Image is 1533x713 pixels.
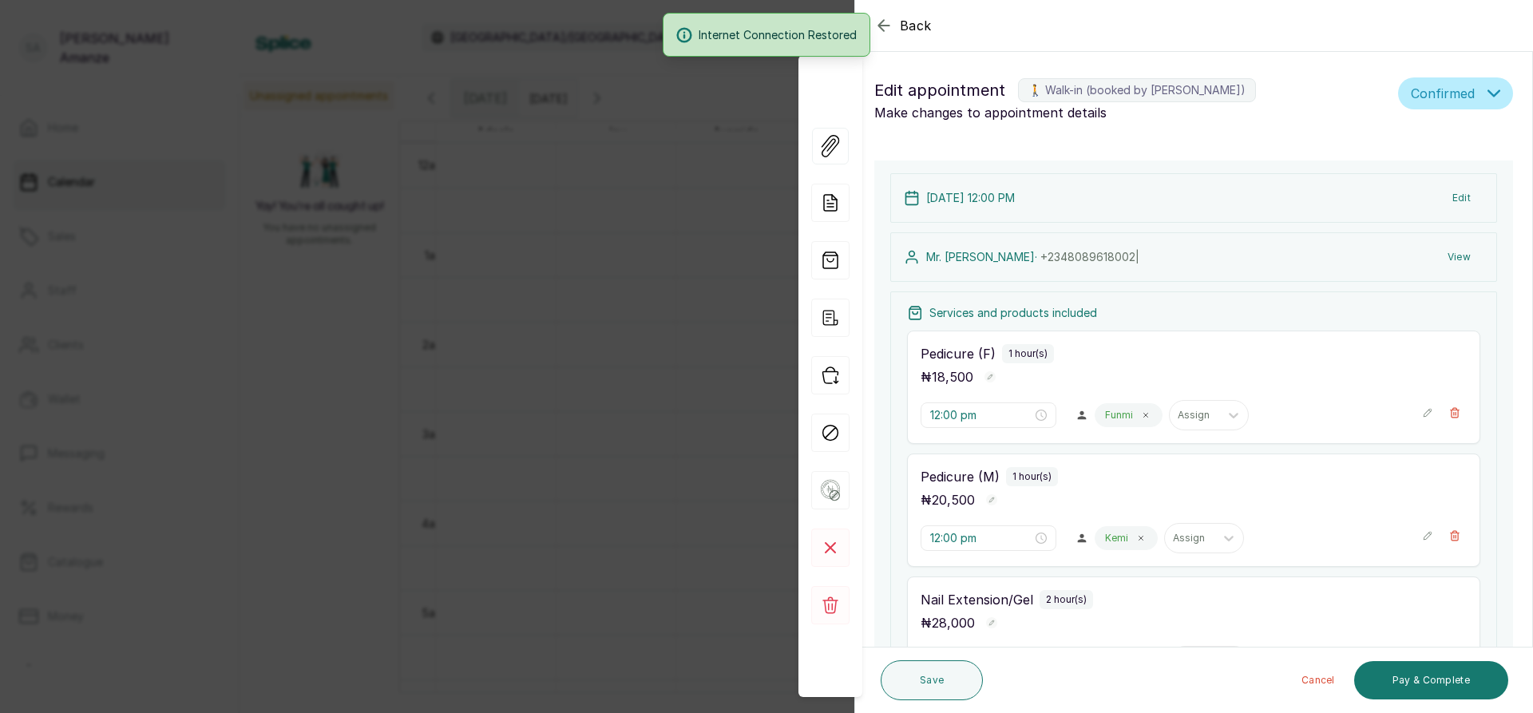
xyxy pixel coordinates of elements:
[930,406,1032,424] input: Select time
[921,490,975,509] p: ₦
[921,590,1033,609] p: Nail Extension/Gel
[932,615,975,631] span: 28,000
[926,249,1139,265] p: Mr. [PERSON_NAME] ·
[929,305,1097,321] p: Services and products included
[932,369,973,385] span: 18,500
[1018,78,1256,102] label: 🚶 Walk-in (booked by [PERSON_NAME])
[1440,184,1483,212] button: Edit
[1105,409,1133,422] p: Funmi
[1046,593,1087,606] p: 2 hour(s)
[881,660,983,700] button: Save
[921,613,975,632] p: ₦
[1289,661,1348,699] button: Cancel
[932,492,975,508] span: 20,500
[1411,84,1475,103] span: Confirmed
[699,26,857,43] span: Internet Connection Restored
[874,77,1005,103] span: Edit appointment
[1040,250,1139,263] span: +234 8089618002 |
[1008,347,1048,360] p: 1 hour(s)
[921,344,996,363] p: Pedicure (F)
[930,529,1032,547] input: Select time
[921,467,1000,486] p: Pedicure (M)
[1435,243,1483,271] button: View
[1012,470,1052,483] p: 1 hour(s)
[1105,532,1128,545] p: Kemi
[926,190,1015,206] p: [DATE] 12:00 PM
[1354,661,1508,699] button: Pay & Complete
[1398,77,1513,109] button: Confirmed
[874,103,1392,122] p: Make changes to appointment details
[921,367,973,386] p: ₦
